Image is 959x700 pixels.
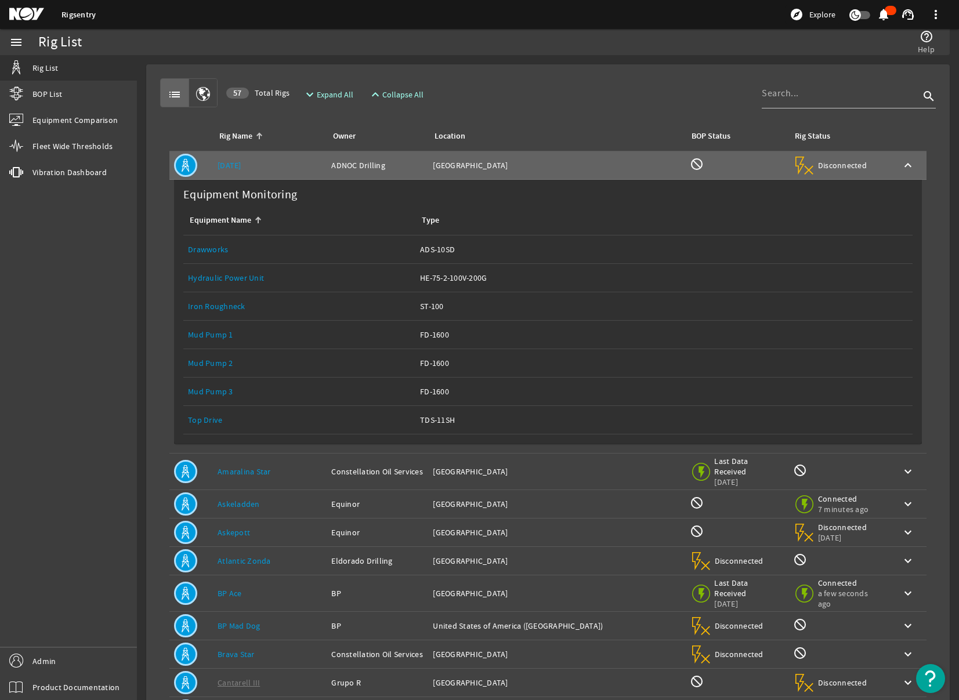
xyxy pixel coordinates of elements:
[793,553,807,567] mat-icon: Rig Monitoring not available for this rig
[901,158,915,172] mat-icon: keyboard_arrow_up
[38,37,82,48] div: Rig List
[218,621,260,631] a: BP Mad Dog
[9,165,23,179] mat-icon: vibration
[190,214,251,227] div: Equipment Name
[179,184,302,205] label: Equipment Monitoring
[433,159,680,171] div: [GEOGRAPHIC_DATA]
[690,496,704,510] mat-icon: BOP Monitoring not available for this rig
[32,88,62,100] span: BOP List
[793,463,807,477] mat-icon: Rig Monitoring not available for this rig
[331,466,424,477] div: Constellation Oil Services
[188,292,411,320] a: Iron Roughneck
[420,272,908,284] div: HE-75-2-100V-200G
[188,378,411,405] a: Mud Pump 3
[433,130,675,143] div: Location
[188,358,233,368] a: Mud Pump 2
[793,618,807,632] mat-icon: Rig Monitoring not available for this rig
[188,349,411,377] a: Mud Pump 2
[218,499,260,509] a: Askeladden
[433,527,680,538] div: [GEOGRAPHIC_DATA]
[188,329,233,340] a: Mud Pump 1
[795,130,830,143] div: Rig Status
[818,532,867,543] span: [DATE]
[916,664,945,693] button: Open Resource Center
[188,273,264,283] a: Hydraulic Power Unit
[690,524,704,538] mat-icon: BOP Monitoring not available for this rig
[715,621,764,631] span: Disconnected
[218,677,260,688] a: Cantarell III
[331,555,424,567] div: Eldorado Drilling
[785,5,840,24] button: Explore
[809,9,835,20] span: Explore
[9,35,23,49] mat-icon: menu
[422,214,439,227] div: Type
[218,466,271,477] a: Amaralina Star
[690,674,704,688] mat-icon: BOP Monitoring not available for this rig
[303,88,312,101] mat-icon: expand_more
[188,301,245,311] a: Iron Roughneck
[420,264,908,292] a: HE-75-2-100V-200G
[433,498,680,510] div: [GEOGRAPHIC_DATA]
[420,244,908,255] div: ADS-10SD
[333,130,356,143] div: Owner
[188,244,228,255] a: Drawworks
[818,160,867,171] span: Disconnected
[188,406,411,434] a: Top Drive
[433,587,680,599] div: [GEOGRAPHIC_DATA]
[331,527,424,538] div: Equinor
[793,646,807,660] mat-icon: Rig Monitoring not available for this rig
[298,84,358,105] button: Expand All
[32,166,107,178] span: Vibration Dashboard
[714,578,781,599] span: Last Data Received
[219,130,252,143] div: Rig Name
[32,140,113,152] span: Fleet Wide Thresholds
[901,619,915,633] mat-icon: keyboard_arrow_down
[218,160,241,171] a: [DATE]
[188,386,233,397] a: Mud Pump 3
[420,386,908,397] div: FD-1600
[922,89,936,103] i: search
[331,130,419,143] div: Owner
[762,86,920,100] input: Search...
[420,414,908,426] div: TDS-11SH
[901,497,915,511] mat-icon: keyboard_arrow_down
[32,62,58,74] span: Rig List
[420,235,908,263] a: ADS-10SD
[368,88,378,101] mat-icon: expand_less
[420,349,908,377] a: FD-1600
[218,130,317,143] div: Rig Name
[918,43,935,55] span: Help
[188,415,222,425] a: Top Drive
[364,84,428,105] button: Collapse All
[901,647,915,661] mat-icon: keyboard_arrow_down
[331,677,424,688] div: Grupo R
[420,378,908,405] a: FD-1600
[901,676,915,690] mat-icon: keyboard_arrow_down
[226,87,289,99] span: Total Rigs
[690,157,704,171] mat-icon: BOP Monitoring not available for this rig
[168,88,182,101] mat-icon: list
[188,321,411,349] a: Mud Pump 1
[420,357,908,369] div: FD-1600
[714,456,781,477] span: Last Data Received
[420,329,908,340] div: FD-1600
[420,300,908,312] div: ST-100
[420,292,908,320] a: ST-100
[188,235,411,263] a: Drawworks
[433,555,680,567] div: [GEOGRAPHIC_DATA]
[901,586,915,600] mat-icon: keyboard_arrow_down
[420,406,908,434] a: TDS-11SH
[420,321,908,349] a: FD-1600
[818,588,882,609] span: a few seconds ago
[331,159,424,171] div: ADNOC Drilling
[901,8,915,21] mat-icon: support_agent
[331,620,424,632] div: BP
[188,264,411,292] a: Hydraulic Power Unit
[331,648,424,660] div: Constellation Oil Services
[901,525,915,539] mat-icon: keyboard_arrow_down
[218,556,271,566] a: Atlantic Zonda
[218,527,250,538] a: Askepott
[61,9,96,20] a: Rigsentry
[715,649,764,659] span: Disconnected
[818,522,867,532] span: Disconnected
